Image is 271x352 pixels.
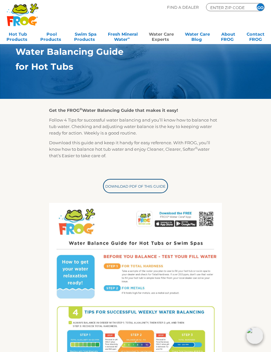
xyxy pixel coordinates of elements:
[167,3,199,11] p: Find A Dealer
[185,29,210,42] a: Water CareBlog
[103,179,168,194] a: Download PDF of this Guide
[49,140,222,159] p: Download this guide and keep it handy for easy reference. With FROG, you’ll know how to balance h...
[210,5,249,10] input: Zip Code Form
[6,29,29,42] a: Hot TubProducts
[40,29,63,42] a: PoolProducts
[49,108,178,113] strong: Get the FROG Water Balancing Guide that makes it easy!
[257,4,264,11] input: GO
[16,47,239,57] h1: Water Balancing Guide
[128,36,130,40] sup: ∞
[246,327,263,344] img: openIcon
[149,29,174,42] a: Water CareExperts
[49,117,222,136] p: Follow 4 Tips for successful water balancing and you’ll know how to balance hot tub water. Checki...
[108,29,138,42] a: Fresh MineralWater∞
[221,29,236,42] a: AboutFROG
[16,62,239,72] h1: for Hot Tubs
[195,147,198,150] sup: ®
[74,29,97,42] a: Swim SpaProducts
[80,108,82,111] sup: ®
[247,29,265,42] a: ContactFROG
